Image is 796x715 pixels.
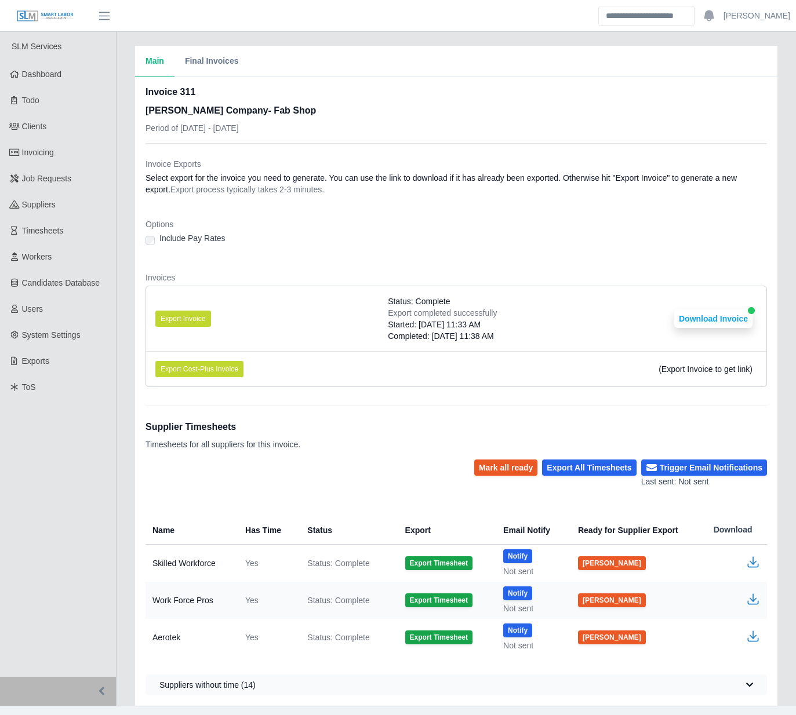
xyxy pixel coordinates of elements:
[22,304,43,313] span: Users
[22,356,49,366] span: Exports
[307,594,369,606] span: Status: Complete
[22,70,62,79] span: Dashboard
[503,586,532,600] button: Notify
[146,122,316,134] p: Period of [DATE] - [DATE]
[674,309,753,328] button: Download Invoice
[405,556,472,570] button: Export Timesheet
[12,42,61,51] span: SLM Services
[146,516,236,545] th: Name
[146,272,767,283] dt: Invoices
[146,158,767,170] dt: Invoice Exports
[22,174,72,183] span: Job Requests
[503,640,559,651] div: Not sent
[307,557,369,569] span: Status: Complete
[22,278,100,287] span: Candidates Database
[307,632,369,643] span: Status: Complete
[146,420,300,434] h1: Supplier Timesheets
[22,252,52,261] span: Workers
[22,226,64,235] span: Timesheets
[569,516,704,545] th: Ready for Supplier Export
[22,382,36,392] span: ToS
[659,364,753,374] span: (Export Invoice to get link)
[146,545,236,582] td: Skilled Workforce
[598,6,695,26] input: Search
[578,593,646,607] button: [PERSON_NAME]
[236,619,298,656] td: Yes
[22,148,54,157] span: Invoicing
[388,330,497,342] div: Completed: [DATE] 11:38 AM
[405,630,472,644] button: Export Timesheet
[22,330,81,340] span: System Settings
[146,674,767,695] button: Suppliers without time (14)
[503,623,532,637] button: Notify
[236,545,298,582] td: Yes
[146,104,316,118] h3: [PERSON_NAME] Company- Fab Shop
[405,593,472,607] button: Export Timesheet
[474,459,537,476] button: Mark all ready
[542,459,636,476] button: Export All Timesheets
[503,549,532,563] button: Notify
[170,185,324,194] span: Export process typically takes 2-3 minutes.
[146,619,236,656] td: Aerotek
[641,459,767,476] button: Trigger Email Notifications
[641,476,767,488] div: Last sent: Not sent
[135,46,175,77] button: Main
[22,96,39,105] span: Todo
[22,122,47,131] span: Clients
[16,10,74,23] img: SLM Logo
[155,361,243,377] button: Export Cost-Plus Invoice
[159,679,256,691] span: Suppliers without time (14)
[503,603,559,614] div: Not sent
[236,582,298,619] td: Yes
[155,311,211,327] button: Export Invoice
[388,307,497,319] div: Export completed successfully
[578,556,646,570] button: [PERSON_NAME]
[503,566,559,577] div: Not sent
[388,319,497,330] div: Started: [DATE] 11:33 AM
[396,516,495,545] th: Export
[146,172,767,195] dd: Select export for the invoice you need to generate. You can use the link to download if it has al...
[724,10,790,22] a: [PERSON_NAME]
[146,582,236,619] td: Work Force Pros
[146,439,300,450] p: Timesheets for all suppliers for this invoice.
[578,630,646,644] button: [PERSON_NAME]
[175,46,249,77] button: Final Invoices
[704,516,767,545] th: Download
[674,314,753,323] a: Download Invoice
[146,85,316,99] h2: Invoice 311
[494,516,569,545] th: Email Notify
[159,232,226,244] label: Include Pay Rates
[22,200,56,209] span: Suppliers
[298,516,395,545] th: Status
[388,296,450,307] span: Status: Complete
[236,516,298,545] th: Has Time
[146,218,767,230] dt: Options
